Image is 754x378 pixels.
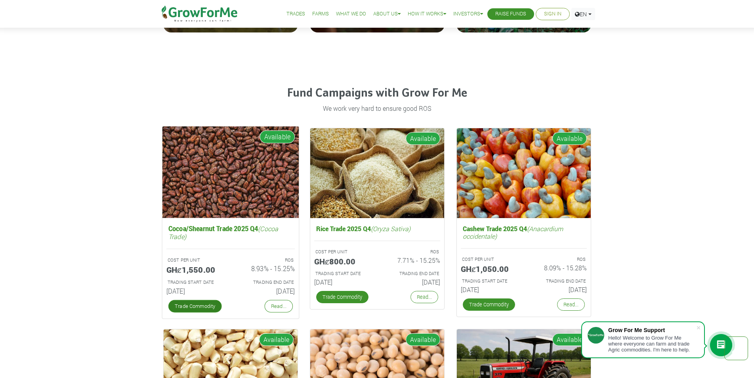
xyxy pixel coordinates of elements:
a: Read... [557,298,585,311]
h6: 8.93% - 15.25% [237,265,295,273]
a: Trade Commodity [463,298,515,311]
p: Estimated Trading End Date [384,270,439,277]
h5: Rice Trade 2025 Q4 [314,223,440,234]
span: Available [259,333,294,346]
div: Hello! Welcome to Grow For Me where everyone can farm and trade Agric commodities. I'm here to help. [608,335,696,353]
h5: GHȼ1,550.00 [166,265,224,274]
h5: GHȼ800.00 [314,256,371,266]
p: ROS [384,249,439,255]
p: ROS [238,257,294,264]
h6: [DATE] [383,278,440,286]
a: Investors [453,10,483,18]
h6: [DATE] [530,286,587,293]
span: Available [406,132,440,145]
span: Available [260,131,295,144]
p: Estimated Trading Start Date [167,279,223,286]
a: About Us [373,10,401,18]
a: Trade Commodity [316,291,368,303]
a: EN [571,8,595,20]
a: Trade Commodity [168,300,221,313]
img: growforme image [457,128,591,218]
p: COST PER UNIT [315,249,370,255]
p: Estimated Trading Start Date [315,270,370,277]
a: What We Do [336,10,366,18]
h4: Fund Campaigns with Grow For Me [163,86,591,101]
a: Read... [410,291,438,303]
p: We work very hard to ensure good ROS [164,104,590,113]
p: COST PER UNIT [462,256,517,263]
h6: [DATE] [166,287,224,295]
a: How it Works [408,10,446,18]
h5: GHȼ1,050.00 [461,264,518,274]
a: Raise Funds [495,10,526,18]
div: Grow For Me Support [608,327,696,333]
img: growforme image [310,128,444,218]
h6: [DATE] [314,278,371,286]
img: growforme image [162,126,299,218]
p: ROS [531,256,586,263]
h6: 8.09% - 15.28% [530,264,587,272]
p: Estimated Trading End Date [238,279,294,286]
a: Trades [286,10,305,18]
h5: Cashew Trade 2025 Q4 [461,223,587,242]
i: (Anacardium occidentale) [463,224,563,240]
i: (Oryza Sativa) [371,224,410,233]
h6: [DATE] [461,286,518,293]
h6: 7.71% - 15.25% [383,256,440,264]
h6: [DATE] [237,287,295,295]
i: (Cocoa Trade) [168,224,278,241]
h5: Cocoa/Shearnut Trade 2025 Q4 [166,223,294,242]
span: Available [552,132,587,145]
a: Farms [312,10,329,18]
a: Read... [264,300,292,313]
span: Available [406,333,440,346]
span: Available [552,333,587,346]
p: Estimated Trading End Date [531,278,586,285]
a: Sign In [544,10,561,18]
p: COST PER UNIT [167,257,223,264]
p: Estimated Trading Start Date [462,278,517,285]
